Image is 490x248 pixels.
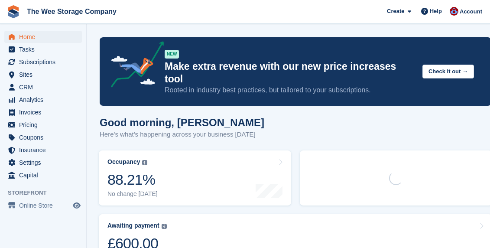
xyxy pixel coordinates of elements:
span: Settings [19,157,71,169]
img: Scott Ritchie [450,7,458,16]
a: menu [4,94,82,106]
a: The Wee Storage Company [23,4,120,19]
span: Online Store [19,199,71,212]
span: Capital [19,169,71,181]
span: Storefront [8,189,86,197]
h1: Good morning, [PERSON_NAME] [100,117,264,128]
div: NEW [165,50,179,59]
a: menu [4,169,82,181]
a: menu [4,69,82,81]
a: menu [4,31,82,43]
span: Home [19,31,71,43]
a: Preview store [71,200,82,211]
span: Sites [19,69,71,81]
img: price-adjustments-announcement-icon-8257ccfd72463d97f412b2fc003d46551f7dbcb40ab6d574587a9cd5c0d94... [104,41,164,91]
a: menu [4,157,82,169]
a: Occupancy 88.21% No change [DATE] [99,150,291,206]
a: menu [4,119,82,131]
span: CRM [19,81,71,93]
span: Subscriptions [19,56,71,68]
p: Here's what's happening across your business [DATE] [100,130,264,140]
a: menu [4,56,82,68]
span: Create [387,7,404,16]
img: icon-info-grey-7440780725fd019a000dd9b08b2336e03edf1995a4989e88bcd33f0948082b44.svg [162,224,167,229]
a: menu [4,43,82,55]
button: Check it out → [422,65,474,79]
span: Tasks [19,43,71,55]
div: Occupancy [107,158,140,166]
img: icon-info-grey-7440780725fd019a000dd9b08b2336e03edf1995a4989e88bcd33f0948082b44.svg [142,160,147,165]
span: Help [430,7,442,16]
span: Analytics [19,94,71,106]
div: No change [DATE] [107,190,158,198]
span: Coupons [19,131,71,144]
a: menu [4,106,82,118]
a: menu [4,144,82,156]
div: 88.21% [107,171,158,189]
span: Invoices [19,106,71,118]
p: Rooted in industry best practices, but tailored to your subscriptions. [165,85,415,95]
span: Insurance [19,144,71,156]
span: Account [460,7,482,16]
img: stora-icon-8386f47178a22dfd0bd8f6a31ec36ba5ce8667c1dd55bd0f319d3a0aa187defe.svg [7,5,20,18]
span: Pricing [19,119,71,131]
a: menu [4,199,82,212]
p: Make extra revenue with our new price increases tool [165,60,415,85]
div: Awaiting payment [107,222,159,229]
a: menu [4,131,82,144]
a: menu [4,81,82,93]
